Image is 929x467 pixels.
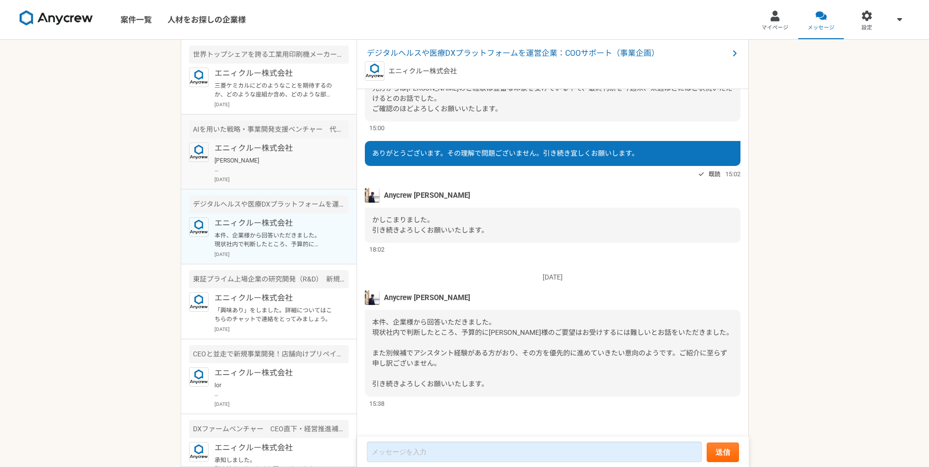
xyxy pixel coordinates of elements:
p: [DATE] [214,400,349,408]
img: tomoya_yamashita.jpeg [365,188,380,203]
img: tomoya_yamashita.jpeg [365,290,380,305]
p: 「興味あり」をしました。詳細についてはこちらのチャットで連絡をとってみましょう。 [214,306,335,324]
p: [DATE] [365,272,740,282]
span: メッセージ [808,24,834,32]
img: logo_text_blue_01.png [189,68,209,87]
span: 15:38 [369,399,384,408]
span: 既読 [709,168,720,180]
p: [DATE] [214,176,349,183]
p: 三菱ケミカルにどのようなことを期待するのか、どのような座組か含め、どのような部門のレイヤーに繋いでほしいのか等詳細をもう少し教えてください。 今のところ事業部長や経営企画レベルの方にはお繋ぎでき... [214,81,335,99]
span: 15:00 [369,123,384,133]
p: [DATE] [214,326,349,333]
span: 本件、企業様から回答いただきました。 現状社内で判断したところ、予算的に[PERSON_NAME]様のご要望はお受けするには難しいとお話をいただきました。 また別候補でアシスタント経験がある方が... [372,318,733,388]
p: エニィクルー株式会社 [388,66,457,76]
div: デジタルヘルスや医療DXプラットフォームを運営企業：COOサポート（事業企画） [189,195,349,213]
span: かしこまりました。 先方のご判断次第で[PERSON_NAME]へのご相談という形で良いでしょうか？ 先方からは[PERSON_NAME]のご経験は豊富な印象を受けている中で、最終判断を今週末、... [372,64,733,113]
span: Anycrew [PERSON_NAME] [384,292,470,303]
p: lor Ipsumdolorsitam。 consecteturadipiscingeli。 seddoeiusm、temporincididuntutlab、etdoloremagnaali。... [214,381,335,398]
img: logo_text_blue_01.png [189,367,209,387]
span: 15:02 [725,169,740,179]
span: 設定 [861,24,872,32]
p: [DATE] [214,251,349,258]
span: かしこまりました。 引き続きよろしくお願いいたします。 [372,216,488,234]
img: logo_text_blue_01.png [365,61,384,81]
p: 本件、企業様から回答いただきました。 現状社内で判断したところ、予算的に[PERSON_NAME]様のご要望はお受けするには難しいとお話をいただきました。 また別候補でアシスタント経験がある方が... [214,231,335,249]
div: 世界トップシェアを誇る工業用印刷機メーカー 営業顧問（1,2社のみの紹介も歓迎） [189,46,349,64]
p: エニィクルー株式会社 [214,217,335,229]
p: エニィクルー株式会社 [214,68,335,79]
span: マイページ [762,24,788,32]
img: logo_text_blue_01.png [189,217,209,237]
div: DXファームベンチャー CEO直下・経営推進補佐（若手・月1出社） [189,420,349,438]
img: logo_text_blue_01.png [189,442,209,462]
div: 東証プライム上場企業の研究開発（R&D） 新規事業開発 [189,270,349,288]
p: エニィクルー株式会社 [214,442,335,454]
img: logo_text_blue_01.png [189,292,209,312]
img: 8DqYSo04kwAAAAASUVORK5CYII= [20,10,93,26]
p: [DATE] [214,101,349,108]
span: Anycrew [PERSON_NAME] [384,190,470,201]
button: 送信 [707,443,739,462]
span: ありがとうございます。その理解で問題ございません。引き続き宜しくお願いします。 [372,149,639,157]
p: エニィクルー株式会社 [214,367,335,379]
p: エニィクルー株式会社 [214,292,335,304]
p: [PERSON_NAME] ありがとうございます。 こちらもチャレンジングですが、是非よろしくお願いします。 [214,156,335,174]
span: デジタルヘルスや医療DXプラットフォームを運営企業：COOサポート（事業企画） [367,47,729,59]
img: logo_text_blue_01.png [189,142,209,162]
div: CEOと並走で新規事業開発！店舗向けプリペイドサービスの事業開発 [189,345,349,363]
div: AIを用いた戦略・事業開発支援ベンチャー 代表のメンター（業務コンサルタント） [189,120,349,139]
span: 18:02 [369,245,384,254]
p: エニィクルー株式会社 [214,142,335,154]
